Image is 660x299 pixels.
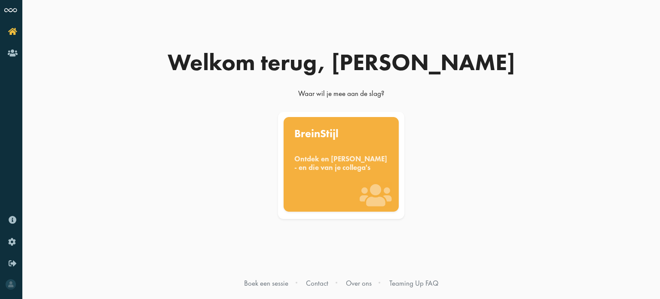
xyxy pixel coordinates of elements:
a: Over ons [346,278,372,288]
div: Welkom terug, [PERSON_NAME] [135,51,547,74]
a: Contact [306,278,328,288]
a: Boek een sessie [244,278,288,288]
div: Waar wil je mee aan de slag? [135,89,547,102]
a: BreinStijl Ontdek en [PERSON_NAME] - en die van je collega's [276,112,406,219]
div: Ontdek en [PERSON_NAME] - en die van je collega's [294,155,388,172]
div: BreinStijl [294,128,388,139]
a: Teaming Up FAQ [389,278,438,288]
